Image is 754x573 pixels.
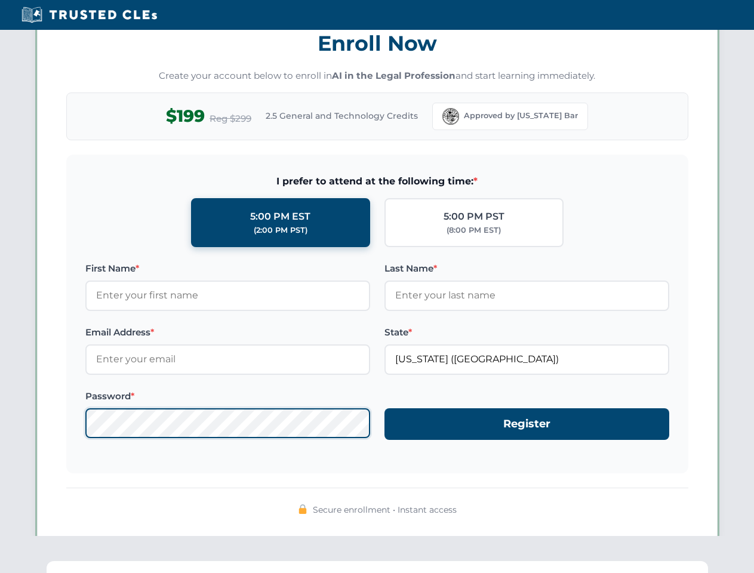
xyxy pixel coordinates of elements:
[384,261,669,276] label: Last Name
[85,325,370,340] label: Email Address
[254,224,307,236] div: (2:00 PM PST)
[85,344,370,374] input: Enter your email
[85,174,669,189] span: I prefer to attend at the following time:
[85,261,370,276] label: First Name
[66,69,688,83] p: Create your account below to enroll in and start learning immediately.
[384,344,669,374] input: Florida (FL)
[85,281,370,310] input: Enter your first name
[298,504,307,514] img: 🔒
[250,209,310,224] div: 5:00 PM EST
[166,103,205,130] span: $199
[464,110,578,122] span: Approved by [US_STATE] Bar
[85,389,370,403] label: Password
[444,209,504,224] div: 5:00 PM PST
[332,70,456,81] strong: AI in the Legal Profession
[313,503,457,516] span: Secure enrollment • Instant access
[447,224,501,236] div: (8:00 PM EST)
[210,112,251,126] span: Reg $299
[442,108,459,125] img: Florida Bar
[384,281,669,310] input: Enter your last name
[18,6,161,24] img: Trusted CLEs
[384,325,669,340] label: State
[384,408,669,440] button: Register
[66,24,688,62] h3: Enroll Now
[266,109,418,122] span: 2.5 General and Technology Credits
